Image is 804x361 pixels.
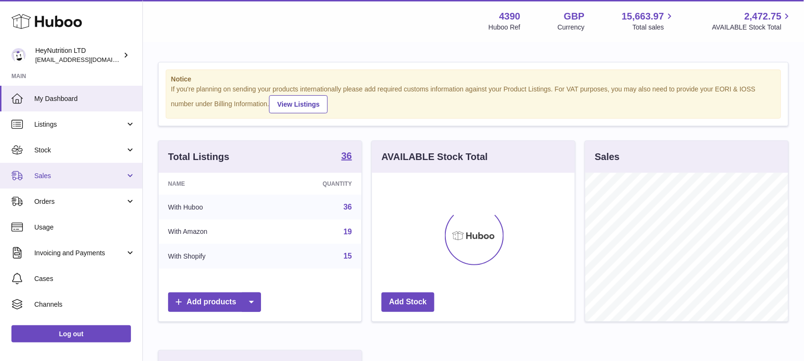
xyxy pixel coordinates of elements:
div: If you're planning on sending your products internationally please add required customs informati... [171,85,776,113]
a: Log out [11,325,131,342]
strong: 36 [342,151,352,160]
td: With Amazon [159,220,270,244]
h3: AVAILABLE Stock Total [382,150,488,163]
span: Sales [34,171,125,180]
strong: 4390 [499,10,521,23]
a: View Listings [269,95,328,113]
th: Name [159,173,270,195]
span: Channels [34,300,135,309]
a: 19 [343,228,352,236]
span: Total sales [633,23,675,32]
a: 15,663.97 Total sales [622,10,675,32]
span: My Dashboard [34,94,135,103]
h3: Sales [595,150,620,163]
a: 15 [343,252,352,260]
td: With Huboo [159,195,270,220]
span: Cases [34,274,135,283]
a: Add Stock [382,292,434,312]
img: info@heynutrition.com [11,48,26,62]
div: Huboo Ref [489,23,521,32]
span: Usage [34,223,135,232]
span: AVAILABLE Stock Total [712,23,793,32]
a: Add products [168,292,261,312]
a: 36 [342,151,352,162]
span: [EMAIL_ADDRESS][DOMAIN_NAME] [35,56,140,63]
span: 15,663.97 [622,10,664,23]
h3: Total Listings [168,150,230,163]
span: 2,472.75 [744,10,782,23]
span: Invoicing and Payments [34,249,125,258]
a: 2,472.75 AVAILABLE Stock Total [712,10,793,32]
a: 36 [343,203,352,211]
strong: GBP [564,10,584,23]
td: With Shopify [159,244,270,269]
div: Currency [558,23,585,32]
strong: Notice [171,75,776,84]
th: Quantity [270,173,362,195]
span: Orders [34,197,125,206]
div: HeyNutrition LTD [35,46,121,64]
span: Listings [34,120,125,129]
span: Stock [34,146,125,155]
